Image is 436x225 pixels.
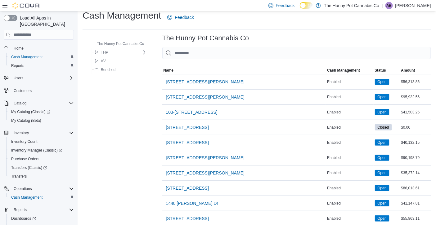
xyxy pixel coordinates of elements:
[11,87,34,95] a: Customers
[375,124,392,130] span: Closed
[326,215,373,222] div: Enabled
[375,155,389,161] span: Open
[375,109,389,115] span: Open
[400,124,431,131] div: $0.00
[11,165,47,170] span: Transfers (Classic)
[9,138,74,145] span: Inventory Count
[400,184,431,192] div: $86,013.61
[166,109,218,115] span: 103-[STREET_ADDRESS]
[11,55,43,60] span: Cash Management
[9,173,29,180] a: Transfers
[14,46,24,51] span: Home
[164,136,211,149] button: [STREET_ADDRESS]
[378,216,387,221] span: Open
[11,129,74,137] span: Inventory
[164,121,211,134] button: [STREET_ADDRESS]
[11,139,38,144] span: Inventory Count
[9,194,74,201] span: Cash Management
[9,117,74,124] span: My Catalog (Beta)
[387,2,392,9] span: AB
[378,79,387,85] span: Open
[400,67,431,74] button: Amount
[9,215,74,222] span: Dashboards
[9,117,44,124] a: My Catalog (Beta)
[326,154,373,161] div: Enabled
[326,139,373,146] div: Enabled
[175,14,194,20] span: Feedback
[14,101,26,106] span: Catalog
[9,108,74,116] span: My Catalog (Classic)
[11,109,50,114] span: My Catalog (Classic)
[164,167,247,179] button: [STREET_ADDRESS][PERSON_NAME]
[162,47,431,59] input: This is a search bar. As you type, the results lower in the page will automatically filter.
[6,146,76,155] a: Inventory Manager (Classic)
[92,49,111,56] button: THP
[378,140,387,145] span: Open
[166,215,209,222] span: [STREET_ADDRESS]
[9,164,49,171] a: Transfers (Classic)
[9,53,45,61] a: Cash Management
[1,184,76,193] button: Operations
[326,169,373,177] div: Enabled
[9,155,74,163] span: Purchase Orders
[164,197,221,210] button: 1440 [PERSON_NAME] Dr
[326,78,373,86] div: Enabled
[400,139,431,146] div: $40,132.15
[9,138,40,145] a: Inventory Count
[14,76,23,81] span: Users
[6,137,76,146] button: Inventory Count
[11,206,74,214] span: Reports
[14,130,29,135] span: Inventory
[101,59,106,64] span: VV
[14,88,32,93] span: Customers
[164,212,211,225] button: [STREET_ADDRESS]
[164,68,174,73] span: Name
[83,9,161,22] h1: Cash Management
[11,129,31,137] button: Inventory
[11,87,74,95] span: Customers
[6,214,76,223] a: Dashboards
[1,86,76,95] button: Customers
[378,170,387,176] span: Open
[11,148,62,153] span: Inventory Manager (Classic)
[326,108,373,116] div: Enabled
[385,2,393,9] div: Angeline Buck
[11,174,27,179] span: Transfers
[164,76,247,88] button: [STREET_ADDRESS][PERSON_NAME]
[162,34,249,42] h3: The Hunny Pot Cannabis Co
[375,170,389,176] span: Open
[9,108,53,116] a: My Catalog (Classic)
[326,184,373,192] div: Enabled
[9,173,74,180] span: Transfers
[324,2,379,9] p: The Hunny Pot Cannabis Co
[101,50,108,55] span: THP
[88,40,147,47] button: The Hunny Pot Cannabis Co
[11,216,36,221] span: Dashboards
[162,67,326,74] button: Name
[17,15,74,27] span: Load All Apps in [GEOGRAPHIC_DATA]
[375,185,389,191] span: Open
[1,205,76,214] button: Reports
[166,79,245,85] span: [STREET_ADDRESS][PERSON_NAME]
[11,63,24,68] span: Reports
[12,2,40,9] img: Cova
[400,78,431,86] div: $56,313.86
[9,62,74,69] span: Reports
[11,74,74,82] span: Users
[1,74,76,82] button: Users
[9,62,27,69] a: Reports
[11,74,26,82] button: Users
[1,43,76,52] button: Home
[166,94,245,100] span: [STREET_ADDRESS][PERSON_NAME]
[327,68,360,73] span: Cash Management
[11,45,26,52] a: Home
[6,116,76,125] button: My Catalog (Beta)
[92,66,118,73] button: Benched
[375,94,389,100] span: Open
[326,93,373,101] div: Enabled
[326,67,373,74] button: Cash Management
[92,57,108,65] button: VV
[400,154,431,161] div: $90,198.79
[375,200,389,206] span: Open
[1,129,76,137] button: Inventory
